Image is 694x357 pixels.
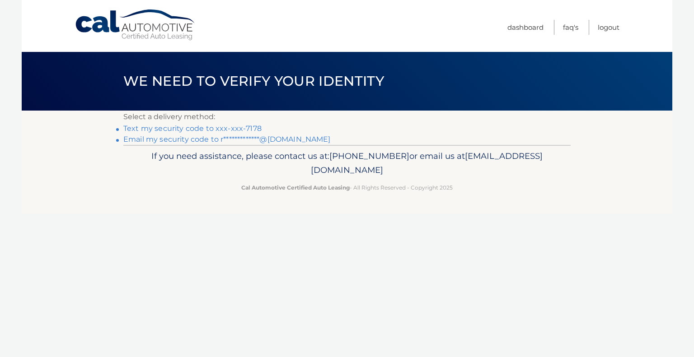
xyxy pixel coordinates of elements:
[241,184,350,191] strong: Cal Automotive Certified Auto Leasing
[329,151,409,161] span: [PHONE_NUMBER]
[129,183,565,192] p: - All Rights Reserved - Copyright 2025
[123,124,262,133] a: Text my security code to xxx-xxx-7178
[123,111,571,123] p: Select a delivery method:
[563,20,578,35] a: FAQ's
[129,149,565,178] p: If you need assistance, please contact us at: or email us at
[598,20,619,35] a: Logout
[75,9,197,41] a: Cal Automotive
[507,20,544,35] a: Dashboard
[123,73,384,89] span: We need to verify your identity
